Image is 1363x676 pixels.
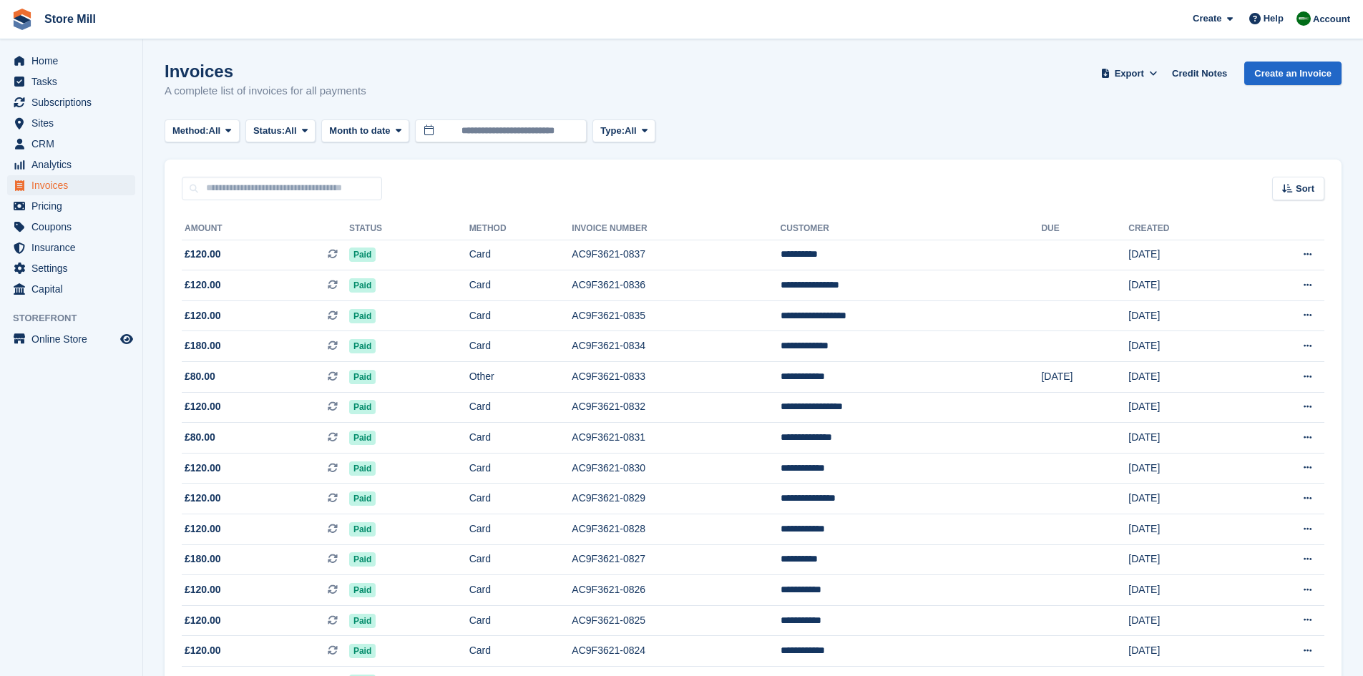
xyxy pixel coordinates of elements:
a: menu [7,155,135,175]
th: Created [1128,217,1241,240]
a: menu [7,237,135,258]
span: Paid [349,370,376,384]
span: £120.00 [185,582,221,597]
td: [DATE] [1128,331,1241,362]
span: Sites [31,113,117,133]
td: Card [469,484,572,514]
span: Insurance [31,237,117,258]
td: Card [469,544,572,575]
a: menu [7,329,135,349]
td: Card [469,331,572,362]
button: Status: All [245,119,316,143]
span: Home [31,51,117,71]
span: Export [1115,67,1144,81]
a: menu [7,134,135,154]
td: AC9F3621-0832 [572,392,780,423]
span: Pricing [31,196,117,216]
td: Card [469,636,572,667]
span: Paid [349,278,376,293]
th: Method [469,217,572,240]
td: [DATE] [1128,392,1241,423]
p: A complete list of invoices for all payments [165,83,366,99]
th: Customer [781,217,1042,240]
td: [DATE] [1128,423,1241,454]
span: All [285,124,297,138]
td: Card [469,392,572,423]
a: menu [7,72,135,92]
span: £80.00 [185,369,215,384]
span: Storefront [13,311,142,325]
span: Settings [31,258,117,278]
span: £120.00 [185,399,221,414]
td: AC9F3621-0830 [572,453,780,484]
span: Status: [253,124,285,138]
td: AC9F3621-0831 [572,423,780,454]
td: [DATE] [1041,362,1128,393]
span: £120.00 [185,643,221,658]
span: Subscriptions [31,92,117,112]
td: AC9F3621-0836 [572,270,780,301]
span: Paid [349,431,376,445]
span: £120.00 [185,247,221,262]
td: AC9F3621-0828 [572,514,780,545]
button: Method: All [165,119,240,143]
td: [DATE] [1128,636,1241,667]
td: Card [469,453,572,484]
td: AC9F3621-0837 [572,240,780,270]
span: Paid [349,552,376,567]
th: Status [349,217,469,240]
span: Paid [349,309,376,323]
span: £120.00 [185,461,221,476]
a: Credit Notes [1166,62,1233,85]
span: Paid [349,400,376,414]
a: Preview store [118,330,135,348]
td: Card [469,300,572,331]
span: Tasks [31,72,117,92]
th: Invoice Number [572,217,780,240]
span: Invoices [31,175,117,195]
span: Paid [349,644,376,658]
td: [DATE] [1128,514,1241,545]
td: Card [469,605,572,636]
td: [DATE] [1128,240,1241,270]
td: AC9F3621-0826 [572,575,780,606]
a: menu [7,217,135,237]
span: Account [1313,12,1350,26]
a: menu [7,196,135,216]
span: £120.00 [185,308,221,323]
span: Sort [1296,182,1314,196]
td: AC9F3621-0825 [572,605,780,636]
span: Type: [600,124,625,138]
span: £120.00 [185,491,221,506]
span: £120.00 [185,521,221,537]
span: £120.00 [185,613,221,628]
span: Online Store [31,329,117,349]
button: Export [1098,62,1161,85]
td: [DATE] [1128,362,1241,393]
button: Type: All [592,119,655,143]
span: Method: [172,124,209,138]
td: AC9F3621-0833 [572,362,780,393]
td: [DATE] [1128,605,1241,636]
span: Paid [349,248,376,262]
span: £180.00 [185,552,221,567]
span: Capital [31,279,117,299]
img: Angus [1296,11,1311,26]
td: Card [469,270,572,301]
a: Store Mill [39,7,102,31]
span: Month to date [329,124,390,138]
span: Coupons [31,217,117,237]
a: menu [7,92,135,112]
td: [DATE] [1128,270,1241,301]
a: menu [7,113,135,133]
td: [DATE] [1128,544,1241,575]
span: All [209,124,221,138]
a: menu [7,279,135,299]
td: AC9F3621-0835 [572,300,780,331]
h1: Invoices [165,62,366,81]
td: [DATE] [1128,575,1241,606]
td: [DATE] [1128,453,1241,484]
td: AC9F3621-0829 [572,484,780,514]
td: Other [469,362,572,393]
span: £120.00 [185,278,221,293]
